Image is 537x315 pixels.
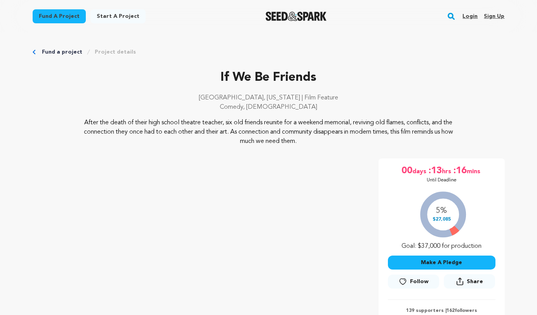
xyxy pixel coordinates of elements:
span: :16 [453,165,467,177]
p: Until Deadline [427,177,457,183]
span: mins [467,165,482,177]
span: Follow [410,278,429,285]
p: 139 supporters | followers [388,308,495,314]
a: Sign up [484,10,504,23]
span: Share [467,278,483,285]
a: Login [462,10,478,23]
p: [GEOGRAPHIC_DATA], [US_STATE] | Film Feature [33,93,505,103]
span: 00 [401,165,412,177]
span: 162 [447,308,455,313]
a: Project details [95,48,136,56]
a: Start a project [90,9,146,23]
a: Follow [388,275,439,289]
span: Share [444,274,495,292]
button: Share [444,274,495,289]
button: Make A Pledge [388,256,495,270]
a: Seed&Spark Homepage [266,12,327,21]
span: :13 [428,165,442,177]
p: Comedy, [DEMOGRAPHIC_DATA] [33,103,505,112]
span: hrs [442,165,453,177]
a: Fund a project [33,9,86,23]
p: After the death of their high school theatre teacher, six old friends reunite for a weekend memor... [80,118,457,146]
div: Breadcrumb [33,48,505,56]
span: days [412,165,428,177]
p: If We Be Friends [33,68,505,87]
a: Fund a project [42,48,82,56]
img: Seed&Spark Logo Dark Mode [266,12,327,21]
